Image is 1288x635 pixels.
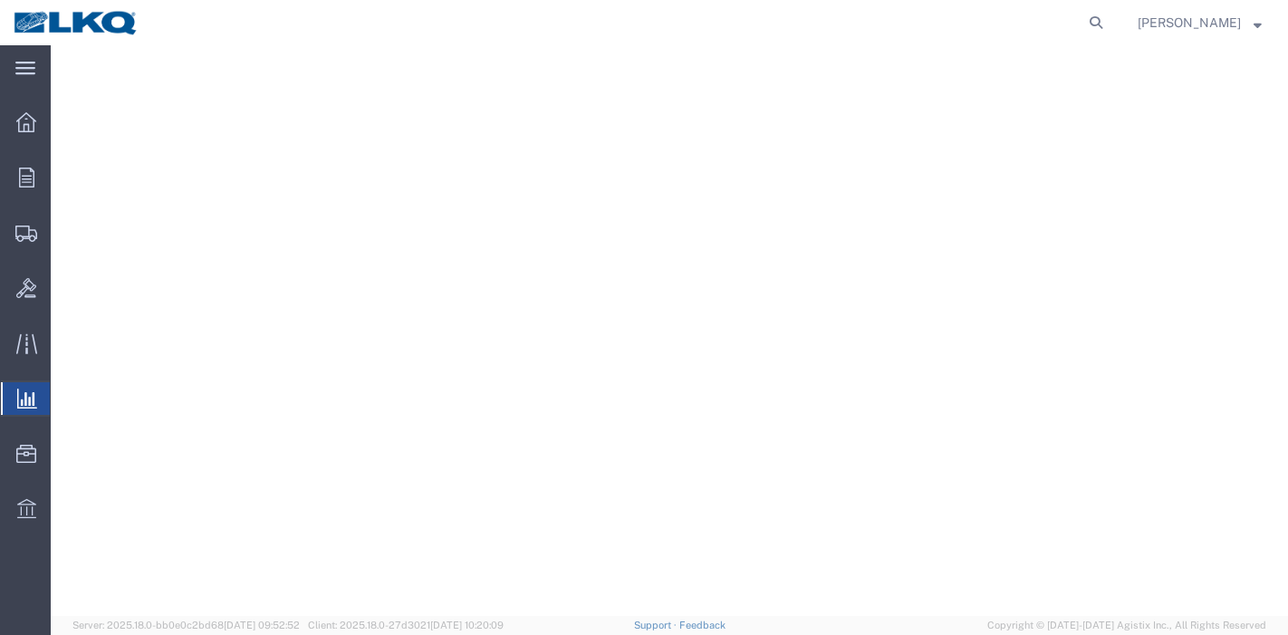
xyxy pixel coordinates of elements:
button: [PERSON_NAME] [1137,12,1263,34]
span: Copyright © [DATE]-[DATE] Agistix Inc., All Rights Reserved [987,618,1266,633]
span: Praveen Nagaraj [1138,13,1241,33]
img: logo [13,9,139,36]
span: Server: 2025.18.0-bb0e0c2bd68 [72,620,300,630]
a: Feedback [679,620,726,630]
span: Client: 2025.18.0-27d3021 [308,620,504,630]
span: [DATE] 10:20:09 [430,620,504,630]
a: Support [634,620,679,630]
iframe: To enrich screen reader interactions, please activate Accessibility in Grammarly extension settings [51,45,1288,616]
span: [DATE] 09:52:52 [224,620,300,630]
